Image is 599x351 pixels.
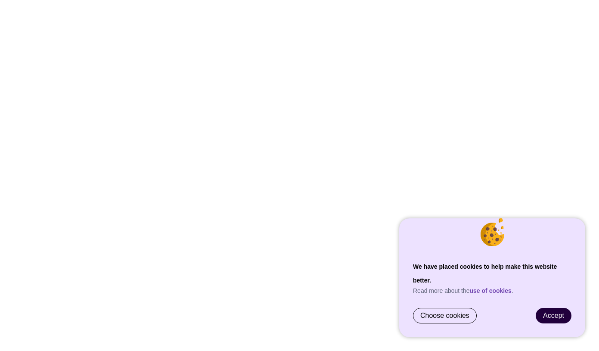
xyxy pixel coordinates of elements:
a: Choose cookies [413,308,476,323]
span: Choose cookies [420,312,469,320]
p: Read more about the . [413,287,571,294]
strong: We have placed cookies to help make this website better. [413,263,557,284]
span: Accept [543,312,564,319]
a: use of cookies [470,287,512,294]
a: Accept [536,308,571,323]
